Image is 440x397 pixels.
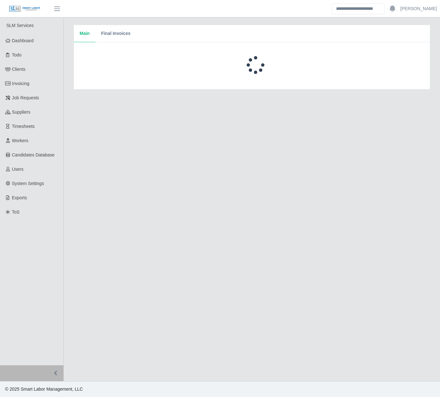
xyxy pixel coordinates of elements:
span: SLM Services [6,23,34,28]
span: Exports [12,195,27,200]
input: Search [332,3,385,14]
span: Timesheets [12,124,35,129]
span: Suppliers [12,109,30,115]
span: © 2025 Smart Labor Management, LLC [5,387,83,392]
img: SLM Logo [9,5,41,12]
span: Candidates Database [12,152,55,157]
span: Invoicing [12,81,29,86]
span: System Settings [12,181,44,186]
span: Job Requests [12,95,39,100]
span: Users [12,167,24,172]
span: Todo [12,52,22,57]
span: Workers [12,138,29,143]
button: Main [74,25,95,42]
span: Clients [12,67,26,72]
span: ToS [12,209,20,215]
button: Final Invoices [95,25,136,42]
a: [PERSON_NAME] [400,5,437,12]
span: Dashboard [12,38,34,43]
